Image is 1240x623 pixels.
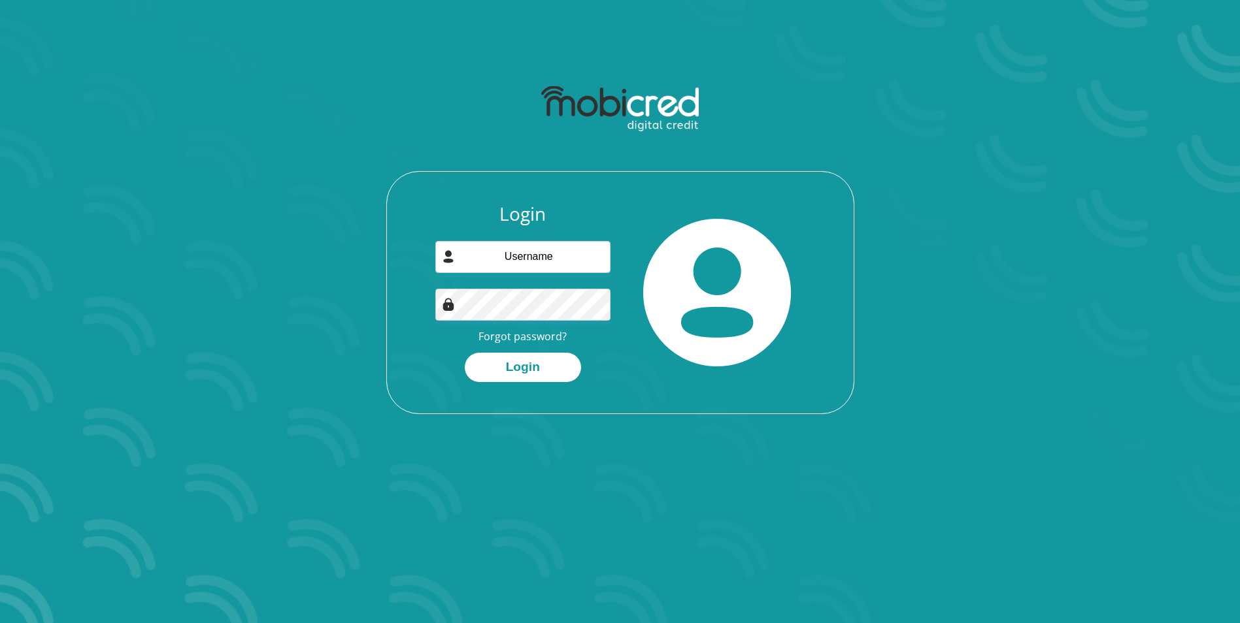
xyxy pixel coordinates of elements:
[465,353,581,382] button: Login
[435,203,611,225] h3: Login
[442,298,455,311] img: Image
[435,241,611,273] input: Username
[541,86,699,132] img: mobicred logo
[478,329,567,343] a: Forgot password?
[442,250,455,263] img: user-icon image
